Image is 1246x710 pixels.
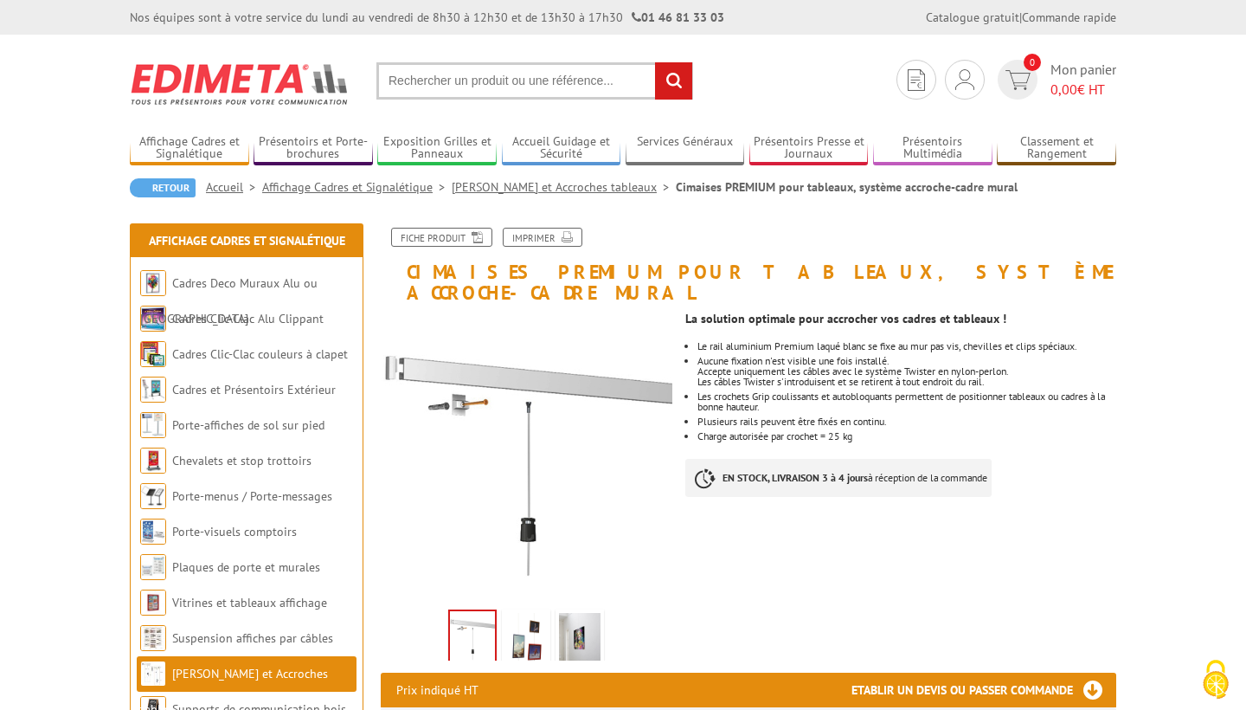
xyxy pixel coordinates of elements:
[172,417,324,433] a: Porte-affiches de sol sur pied
[997,134,1116,163] a: Classement et Rangement
[391,228,492,247] a: Fiche produit
[140,341,166,367] img: Cadres Clic-Clac couleurs à clapet
[851,673,1116,707] h3: Etablir un devis ou passer commande
[254,134,373,163] a: Présentoirs et Porte-brochures
[140,590,166,616] img: Vitrines et tableaux affichage
[697,377,1116,387] p: Les câbles Twister s'introduisent et se retirent à tout endroit du rail.
[926,10,1019,25] a: Catalogue gratuit
[130,178,196,197] a: Retour
[140,554,166,580] img: Plaques de porte et murales
[1005,70,1031,90] img: devis rapide
[140,483,166,509] img: Porte-menus / Porte-messages
[908,69,925,91] img: devis rapide
[172,559,320,575] a: Plaques de porte et murales
[632,10,724,25] strong: 01 46 81 33 03
[172,630,333,646] a: Suspension affiches par câbles
[1024,54,1041,71] span: 0
[1050,81,1077,98] span: 0,00
[505,613,547,667] img: 250020_kit_premium_cimaises_cable.jpg
[626,134,745,163] a: Services Généraux
[262,179,452,195] a: Affichage Cadres et Signalétique
[376,62,693,100] input: Rechercher un produit ou une référence...
[130,9,724,26] div: Nos équipes sont à votre service du lundi au vendredi de 8h30 à 12h30 et de 13h30 à 17h30
[172,346,348,362] a: Cadres Clic-Clac couleurs à clapet
[559,613,601,667] img: rail_cimaise_horizontal_fixation_installation_cadre_decoration_tableau_vernissage_exposition_affi...
[140,519,166,545] img: Porte-visuels comptoirs
[697,366,1116,377] p: Accepte uniquement les câbles avec le système Twister en nylon-perlon.
[723,471,868,484] strong: EN STOCK, LIVRAISON 3 à 4 jours
[926,9,1116,26] div: |
[685,459,992,497] p: à réception de la commande
[503,228,582,247] a: Imprimer
[1050,60,1116,100] span: Mon panier
[685,311,1006,326] strong: La solution optimale pour accrocher vos cadres et tableaux !
[1022,10,1116,25] a: Commande rapide
[140,377,166,403] img: Cadres et Présentoirs Extérieur
[130,52,350,116] img: Edimeta
[172,382,336,397] a: Cadres et Présentoirs Extérieur
[452,179,676,195] a: [PERSON_NAME] et Accroches tableaux
[140,661,166,687] img: Cimaises et Accroches tableaux
[172,453,311,468] a: Chevalets et stop trottoirs
[140,270,166,296] img: Cadres Deco Muraux Alu ou Bois
[993,60,1116,100] a: devis rapide 0 Mon panier 0,00€ HT
[873,134,992,163] a: Présentoirs Multimédia
[1185,651,1246,710] button: Cookies (fenêtre modale)
[172,311,324,326] a: Cadres Clic-Clac Alu Clippant
[140,625,166,651] img: Suspension affiches par câbles
[206,179,262,195] a: Accueil
[396,673,478,707] p: Prix indiqué HT
[368,228,1129,303] h1: Cimaises PREMIUM pour tableaux, système accroche-cadre mural
[655,62,692,100] input: rechercher
[697,431,1116,442] li: Charge autorisée par crochet = 25 kg
[140,275,318,326] a: Cadres Deco Muraux Alu ou [GEOGRAPHIC_DATA]
[1194,658,1237,701] img: Cookies (fenêtre modale)
[697,341,1116,352] p: Le rail aluminium Premium laqué blanc se fixe au mur pas vis, chevilles et clips spéciaux.
[450,611,495,665] img: cimaises_250020.jpg
[149,233,345,248] a: Affichage Cadres et Signalétique
[676,178,1018,196] li: Cimaises PREMIUM pour tableaux, système accroche-cadre mural
[697,356,1116,366] p: Aucune fixation n'est visible une fois installé.
[1050,80,1116,100] span: € HT
[697,391,1116,412] li: Les crochets Grip coulissants et autobloquants permettent de positionner tableaux ou cadres à la ...
[172,595,327,610] a: Vitrines et tableaux affichage
[502,134,621,163] a: Accueil Guidage et Sécurité
[955,69,974,90] img: devis rapide
[697,416,1116,427] li: Plusieurs rails peuvent être fixés en continu.
[172,488,332,504] a: Porte-menus / Porte-messages
[749,134,869,163] a: Présentoirs Presse et Journaux
[377,134,497,163] a: Exposition Grilles et Panneaux
[140,412,166,438] img: Porte-affiches de sol sur pied
[140,448,166,474] img: Chevalets et stop trottoirs
[381,312,672,603] img: cimaises_250020.jpg
[172,524,297,539] a: Porte-visuels comptoirs
[130,134,249,163] a: Affichage Cadres et Signalétique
